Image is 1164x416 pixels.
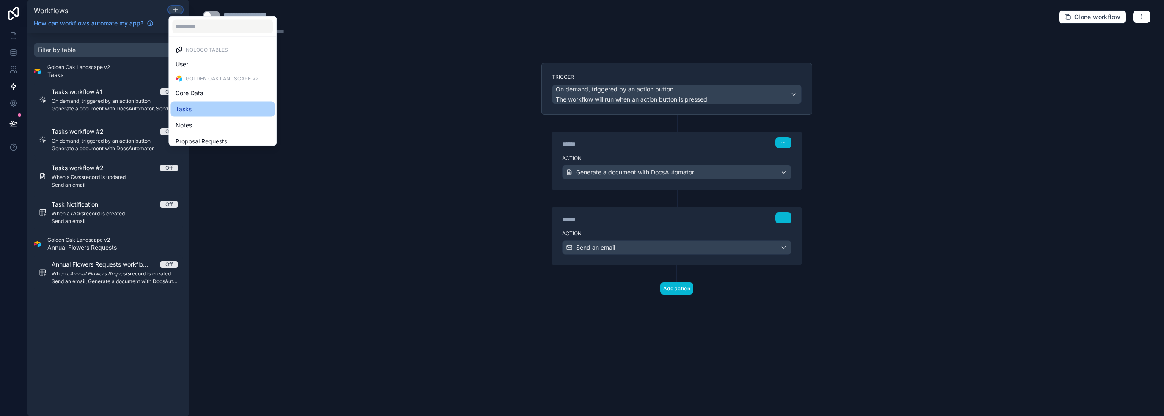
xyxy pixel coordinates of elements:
[176,59,188,69] span: User
[176,75,182,82] img: Airtable Logo
[176,88,203,98] span: Core Data
[176,104,192,114] span: Tasks
[176,120,192,130] span: Notes
[176,136,227,146] span: Proposal Requests
[186,47,228,53] span: Noloco tables
[186,75,258,82] span: Golden Oak Landscape v2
